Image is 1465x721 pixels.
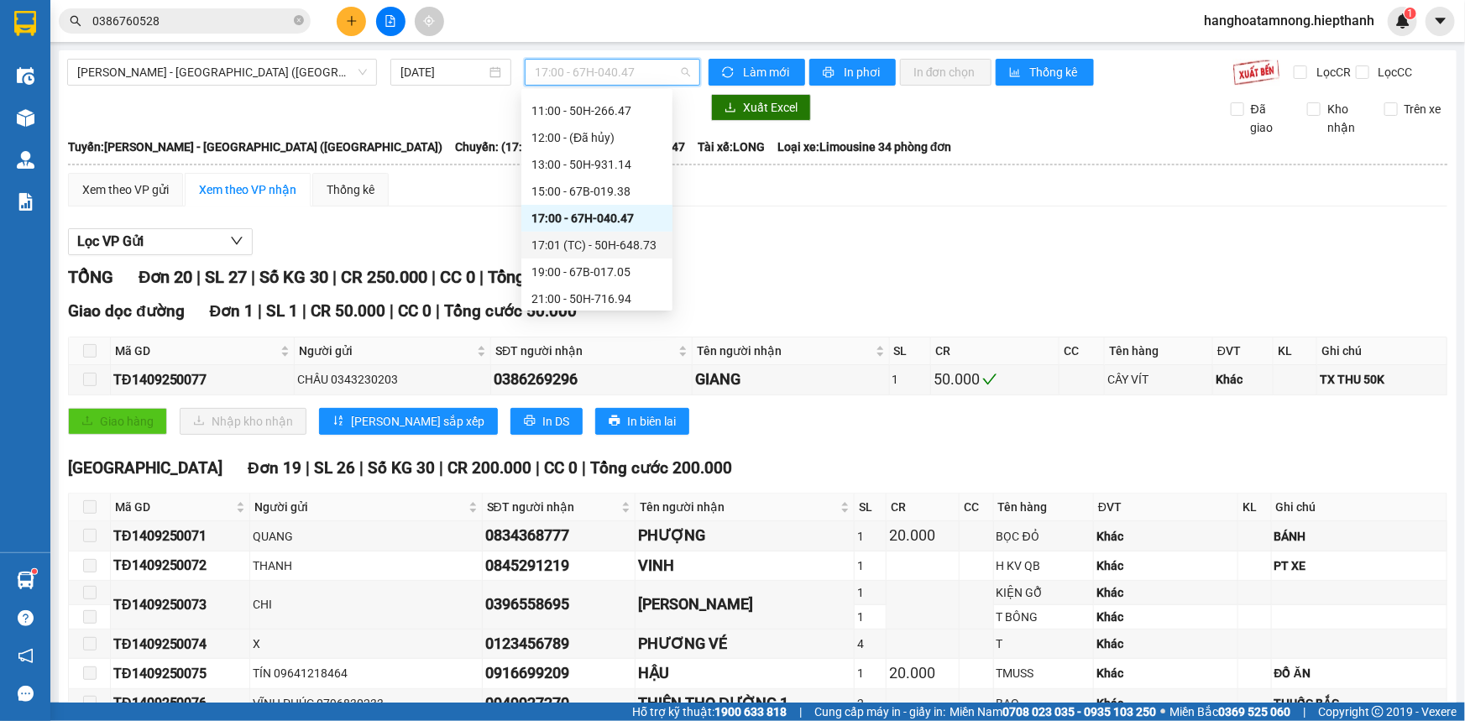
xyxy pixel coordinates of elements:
button: syncLàm mới [709,59,805,86]
th: CR [931,337,1060,365]
button: aim [415,7,444,36]
div: 1 [857,556,883,575]
span: Thống kê [1030,63,1080,81]
span: Số KG 30 [259,267,328,287]
div: 0845291219 [485,554,633,577]
div: 1 [857,527,883,546]
div: 2 [857,694,883,713]
td: TĐ1409250076 [111,689,250,718]
div: QUANG [253,527,479,546]
div: PT XE [1274,556,1444,575]
span: | [799,703,802,721]
div: TĐ1409250076 [113,692,247,713]
div: T BÔNG [997,608,1091,626]
input: 14/09/2025 [400,63,486,81]
span: copyright [1372,706,1384,718]
div: 0123456789 [485,632,633,656]
div: Khác [1096,556,1235,575]
span: Tên người nhận [640,498,837,516]
div: 0396558695 [485,593,633,616]
div: 0834368777 [485,524,633,547]
b: Tuyến: [PERSON_NAME] - [GEOGRAPHIC_DATA] ([GEOGRAPHIC_DATA]) [68,140,442,154]
span: aim [423,15,435,27]
th: CR [887,494,960,521]
span: bar-chart [1009,66,1023,80]
span: SĐT người nhận [495,342,675,360]
div: 17:01 (TC) - 50H-648.73 [531,236,662,254]
button: sort-ascending[PERSON_NAME] sắp xếp [319,408,498,435]
span: Đơn 19 [248,458,301,478]
span: TỔNG [68,267,113,287]
span: | [359,458,364,478]
span: SĐT người nhận [487,498,619,516]
div: BAO [997,694,1091,713]
div: T [997,635,1091,653]
div: PHƯƠNG VÉ [638,632,851,656]
span: Số KG 30 [368,458,435,478]
span: Lọc VP Gửi [77,231,144,252]
span: Tên người nhận [697,342,871,360]
button: Lọc VP Gửi [68,228,253,255]
span: CC 0 [544,458,578,478]
td: TĐ1409250071 [111,521,250,551]
span: SL 1 [266,301,298,321]
td: TĐ1409250074 [111,630,250,659]
div: TĐ1409250073 [113,594,247,615]
span: In phơi [844,63,882,81]
div: ĐỒ ĂN [1274,664,1444,682]
div: 1 [857,583,883,602]
span: 1 [1407,8,1413,19]
span: Miền Bắc [1169,703,1290,721]
sup: 1 [32,569,37,574]
div: VĨNH PHÚC 0796830233 [253,694,479,713]
span: Loại xe: Limousine 34 phòng đơn [777,138,952,156]
span: | [196,267,201,287]
button: printerIn phơi [809,59,896,86]
div: THUỐC BẮC [1274,694,1444,713]
div: TĐ1409250077 [113,369,291,390]
td: TĐ1409250077 [111,365,295,394]
span: Miền Nam [950,703,1156,721]
button: uploadGiao hàng [68,408,167,435]
sup: 1 [1405,8,1416,19]
img: warehouse-icon [17,109,34,127]
span: Đơn 1 [210,301,254,321]
td: 0834368777 [483,521,636,551]
div: X [253,635,479,653]
span: [GEOGRAPHIC_DATA] [68,458,222,478]
strong: 0708 023 035 - 0935 103 250 [1002,705,1156,718]
th: CC [960,494,994,521]
div: THANH [253,556,479,575]
div: 21:00 - 50H-716.94 [531,290,662,308]
span: Hồ Chí Minh - Tân Châu (Giường) [77,60,367,85]
div: 20.000 [889,524,956,547]
div: TĐ1409250075 [113,663,247,684]
button: plus [337,7,366,36]
span: Kho nhận [1321,100,1371,137]
span: | [251,267,255,287]
th: Ghi chú [1317,337,1447,365]
span: CC 0 [440,267,475,287]
span: Tổng cước 50.000 [444,301,577,321]
td: HẬU [636,659,855,688]
img: logo-vxr [14,11,36,36]
div: TĐ1409250074 [113,634,247,655]
div: 0386269296 [494,368,689,391]
button: caret-down [1426,7,1455,36]
div: 13:00 - 50H-931.14 [531,155,662,174]
img: 9k= [1232,59,1280,86]
img: warehouse-icon [17,67,34,85]
span: | [390,301,394,321]
span: Mã GD [115,342,277,360]
div: TX THU 50K [1320,370,1444,389]
span: message [18,686,34,702]
span: | [432,267,436,287]
img: warehouse-icon [17,151,34,169]
span: | [479,267,484,287]
div: TĐ1409250071 [113,525,247,546]
td: PHƯƠNG VÉ [636,630,855,659]
td: 0123456789 [483,630,636,659]
span: Cung cấp máy in - giấy in: [814,703,945,721]
div: BÁNH [1274,527,1444,546]
td: VINH [636,551,855,581]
